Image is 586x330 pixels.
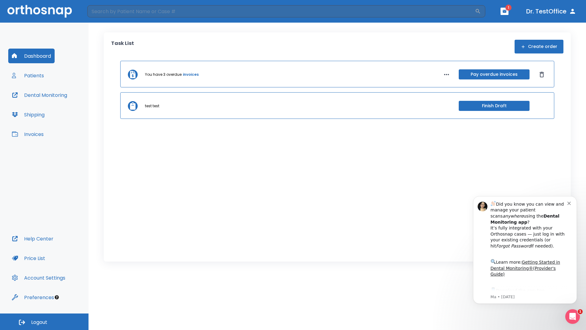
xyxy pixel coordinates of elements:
[565,309,580,324] iframe: Intercom live chat
[8,270,69,285] button: Account Settings
[8,68,48,83] button: Patients
[505,5,512,11] span: 1
[8,290,58,305] button: Preferences
[7,5,72,17] img: Orthosnap
[31,319,47,326] span: Logout
[145,72,182,77] p: You have 3 overdue
[537,70,547,79] button: Dismiss
[145,103,159,109] p: test test
[87,5,475,17] input: Search by Patient Name or Case #
[8,251,49,266] button: Price List
[8,231,57,246] button: Help Center
[8,127,47,141] button: Invoices
[464,189,586,327] iframe: Intercom notifications message
[459,101,530,111] button: Finish Draft
[515,40,563,53] button: Create order
[8,88,71,102] button: Dental Monitoring
[111,40,134,53] p: Task List
[8,49,55,63] button: Dashboard
[8,107,48,122] button: Shipping
[54,295,60,300] div: Tooltip anchor
[578,309,583,314] span: 1
[183,72,199,77] a: invoices
[524,6,579,17] button: Dr. TestOffice
[459,69,530,79] button: Pay overdue invoices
